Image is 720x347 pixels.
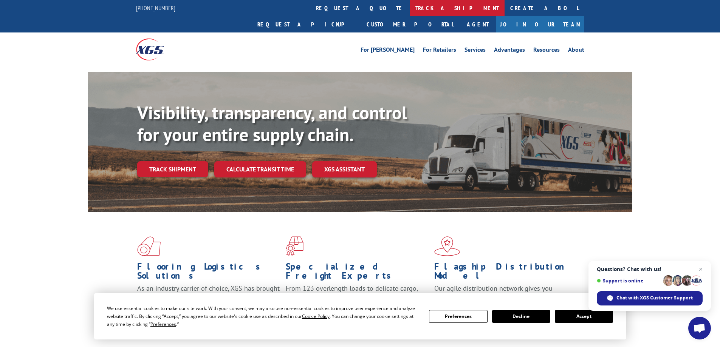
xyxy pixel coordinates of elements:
h1: Flooring Logistics Solutions [137,262,280,284]
a: Resources [533,47,560,55]
a: Customer Portal [361,16,459,32]
div: Cookie Consent Prompt [94,293,626,339]
span: Support is online [597,278,660,284]
h1: Specialized Freight Experts [286,262,429,284]
span: Preferences [150,321,176,327]
a: Request a pickup [252,16,361,32]
span: Questions? Chat with us! [597,266,703,272]
a: Track shipment [137,161,208,177]
button: Accept [555,310,613,323]
a: Join Our Team [496,16,584,32]
img: xgs-icon-focused-on-flooring-red [286,236,303,256]
span: Cookie Policy [302,313,330,319]
a: [PHONE_NUMBER] [136,4,175,12]
div: We use essential cookies to make our site work. With your consent, we may also use non-essential ... [107,304,420,328]
p: From 123 overlength loads to delicate cargo, our experienced staff knows the best way to move you... [286,284,429,318]
span: Chat with XGS Customer Support [597,291,703,305]
a: Open chat [688,317,711,339]
span: Our agile distribution network gives you nationwide inventory management on demand. [434,284,573,302]
img: xgs-icon-flagship-distribution-model-red [434,236,460,256]
button: Decline [492,310,550,323]
a: Calculate transit time [214,161,306,177]
a: Services [465,47,486,55]
a: Agent [459,16,496,32]
a: For [PERSON_NAME] [361,47,415,55]
h1: Flagship Distribution Model [434,262,577,284]
span: As an industry carrier of choice, XGS has brought innovation and dedication to flooring logistics... [137,284,280,311]
button: Preferences [429,310,487,323]
a: For Retailers [423,47,456,55]
span: Chat with XGS Customer Support [616,295,693,301]
a: XGS ASSISTANT [312,161,377,177]
a: Advantages [494,47,525,55]
img: xgs-icon-total-supply-chain-intelligence-red [137,236,161,256]
a: About [568,47,584,55]
b: Visibility, transparency, and control for your entire supply chain. [137,101,407,146]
